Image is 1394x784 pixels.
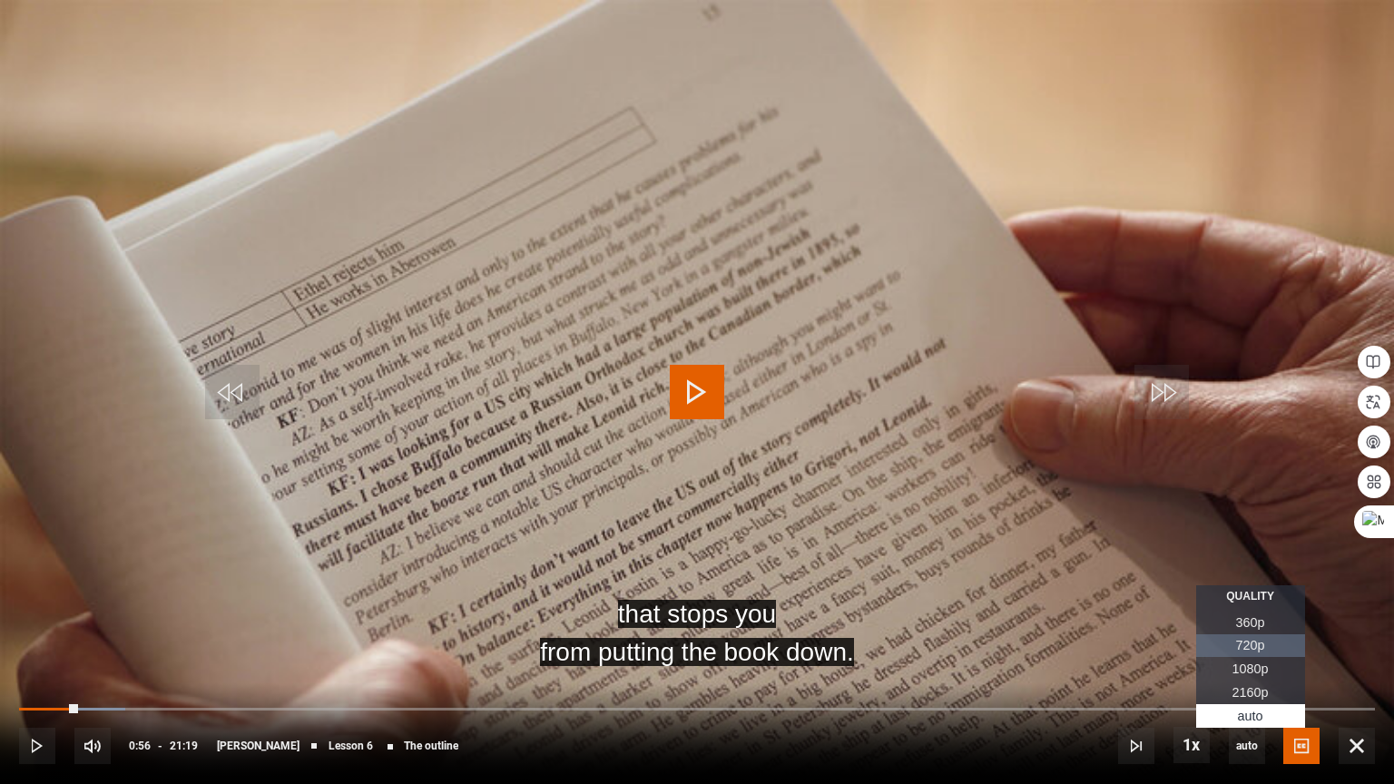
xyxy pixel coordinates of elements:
span: 21:19 [170,730,198,762]
span: [PERSON_NAME] [217,740,299,751]
span: 720p [1236,638,1265,652]
div: Current quality: 1080p [1229,728,1265,764]
button: Playback Rate [1173,727,1210,763]
span: 2160p [1232,685,1269,700]
span: 360p [1236,615,1265,630]
li: Quality [1196,585,1305,607]
span: Lesson 6 [329,740,373,751]
span: Auto [1238,709,1263,723]
button: Captions [1283,728,1320,764]
button: Play [19,728,55,764]
span: auto [1229,728,1265,764]
div: Progress Bar [19,708,1375,711]
span: 0:56 [129,730,151,762]
button: Fullscreen [1339,728,1375,764]
span: The outline [404,740,458,751]
button: Mute [74,728,111,764]
button: Next Lesson [1118,728,1154,764]
span: - [158,740,162,752]
span: 1080p [1232,661,1269,676]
